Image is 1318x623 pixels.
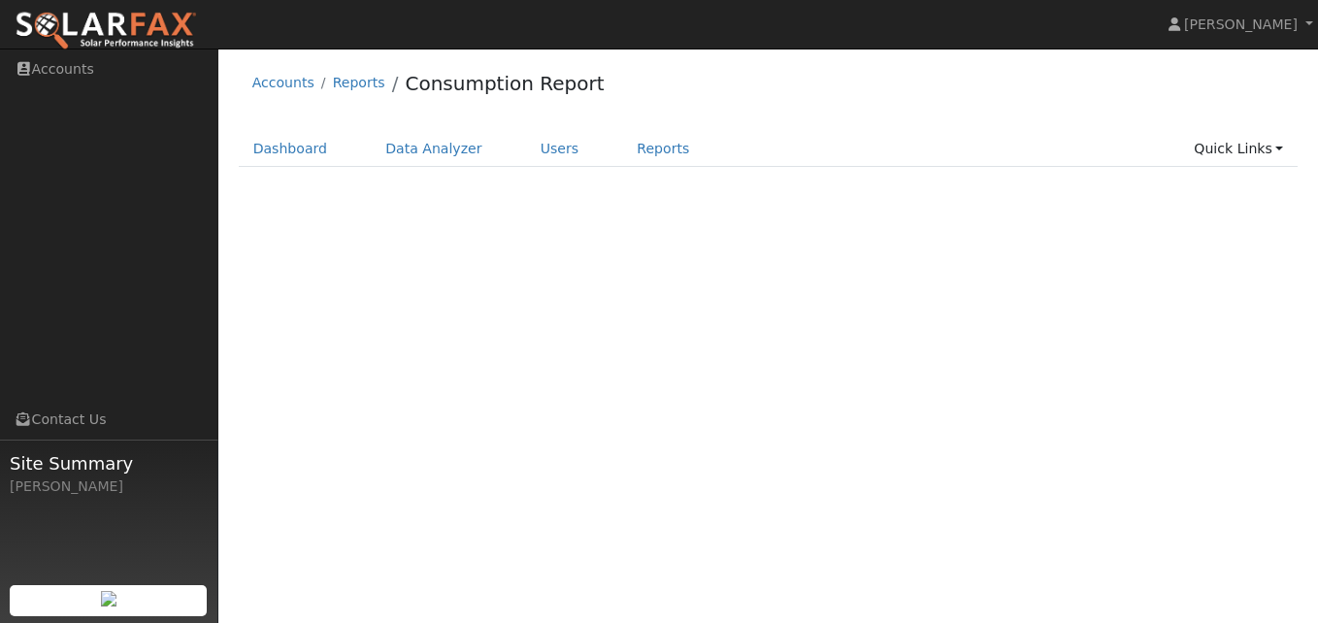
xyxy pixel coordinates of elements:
a: Reports [333,75,385,90]
a: Data Analyzer [371,131,497,167]
span: [PERSON_NAME] [1184,16,1298,32]
span: Site Summary [10,450,208,476]
div: [PERSON_NAME] [10,476,208,497]
a: Reports [622,131,704,167]
a: Dashboard [239,131,343,167]
a: Consumption Report [405,72,604,95]
img: retrieve [101,591,116,607]
a: Quick Links [1179,131,1298,167]
img: SolarFax [15,11,197,51]
a: Users [526,131,594,167]
a: Accounts [252,75,314,90]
